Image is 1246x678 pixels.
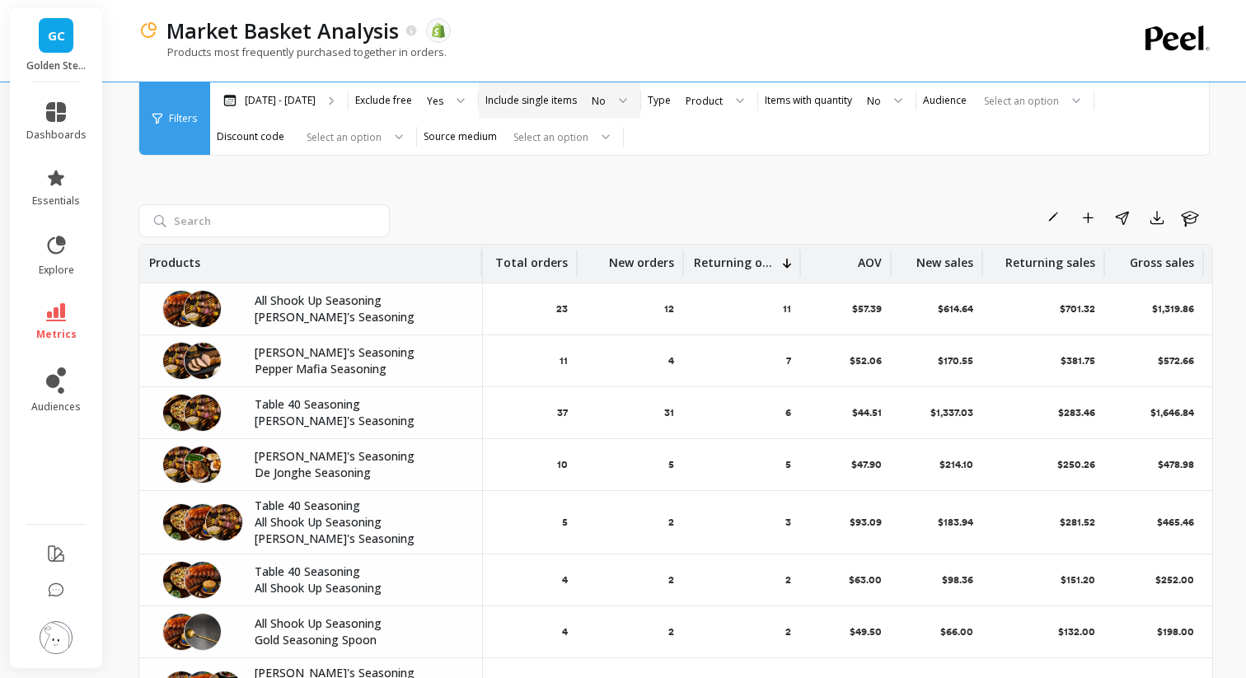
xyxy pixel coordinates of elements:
[1152,302,1194,316] p: $1,319.86
[1058,406,1095,419] p: $283.46
[495,245,568,271] p: Total orders
[562,516,568,529] p: 5
[668,354,674,367] p: 4
[785,625,791,638] p: 2
[556,302,568,316] p: 23
[560,354,568,367] p: 11
[1060,302,1095,316] p: $701.32
[850,354,882,367] p: $52.06
[26,129,87,142] span: dashboards
[255,309,462,325] p: [PERSON_NAME]'s Seasoning
[255,448,462,465] p: [PERSON_NAME]'s Seasoning
[686,93,723,109] div: Product
[255,580,462,596] p: All Shook Up Seasoning
[355,94,412,107] label: Exclude free
[162,561,200,599] img: Table40-PastaSalad-1080.png
[39,264,74,277] span: explore
[255,531,462,547] p: [PERSON_NAME]'s Seasoning
[255,615,462,632] p: All Shook Up Seasoning
[1005,245,1095,271] p: Returning sales
[166,16,399,44] p: Market Basket Analysis
[668,516,674,529] p: 2
[1155,573,1194,587] p: $252.00
[184,290,222,328] img: Sergios-SteakSkewers-1x1-WebRes.jpg
[1158,458,1194,471] p: $478.98
[32,194,80,208] span: essentials
[938,302,973,316] p: $614.64
[850,625,882,638] p: $49.50
[1157,516,1194,529] p: $465.46
[609,245,674,271] p: New orders
[36,328,77,341] span: metrics
[255,498,462,514] p: Table 40 Seasoning
[1061,354,1095,367] p: $381.75
[255,396,462,413] p: Table 40 Seasoning
[858,245,882,271] p: AOV
[427,93,443,109] div: Yes
[668,458,674,471] p: 5
[255,413,462,429] p: [PERSON_NAME]'s Seasoning
[867,93,881,109] div: No
[162,342,200,380] img: Sergios-SteakSkewers-1x1-WebRes.jpg
[184,613,222,651] img: spoon_mock.png
[930,406,973,419] p: $1,337.03
[783,302,791,316] p: 11
[1060,516,1095,529] p: $281.52
[1058,625,1095,638] p: $132.00
[664,302,674,316] p: 12
[162,394,200,432] img: Table40-PastaSalad-1080.png
[916,245,973,271] p: New sales
[592,93,606,109] div: No
[850,516,882,529] p: $93.09
[255,361,462,377] p: Pepper Mafia Seasoning
[184,342,222,380] img: PepperMafia-Pork-1x1-WebRes.jpg
[245,94,316,107] p: [DATE] - [DATE]
[557,406,568,419] p: 37
[1057,458,1095,471] p: $250.26
[485,94,577,107] label: Include single items
[205,503,243,541] img: Sergios-SteakSkewers-1x1-WebRes.jpg
[184,394,222,432] img: Sergios-SteakSkewers-1x1-WebRes.jpg
[562,625,568,638] p: 4
[852,302,882,316] p: $57.39
[255,344,462,361] p: [PERSON_NAME]'s Seasoning
[938,354,973,367] p: $170.55
[1061,573,1095,587] p: $151.20
[785,458,791,471] p: 5
[184,503,222,541] img: GS_AllShookUp_Recipe_1080.jpg
[1157,625,1194,638] p: $198.00
[431,23,446,38] img: api.shopify.svg
[255,563,462,580] p: Table 40 Seasoning
[255,632,462,648] p: Gold Seasoning Spoon
[48,26,65,45] span: GC
[255,465,462,481] p: De Jonghe Seasoning
[849,573,882,587] p: $63.00
[648,94,671,107] label: Type
[138,44,447,59] p: Products most frequently purchased together in orders.
[31,400,81,414] span: audiences
[668,573,674,587] p: 2
[1150,406,1194,419] p: $1,646.84
[939,458,973,471] p: $214.10
[557,458,568,471] p: 10
[162,446,200,484] img: Sergios-SteakSkewers-1x1-WebRes.jpg
[184,446,222,484] img: DeJonghe_Seasoning_PDP_Square.jpg
[184,561,222,599] img: GS_AllShookUp_Recipe_1080.jpg
[668,625,674,638] p: 2
[785,516,791,529] p: 3
[940,625,973,638] p: $66.00
[138,204,390,237] input: Search
[162,290,200,328] img: GS_AllShookUp_Recipe_1080.jpg
[162,503,200,541] img: Table40-PastaSalad-1080.png
[138,21,158,40] img: header icon
[1158,354,1194,367] p: $572.66
[694,245,776,271] p: Returning orders
[255,514,462,531] p: All Shook Up Seasoning
[664,406,674,419] p: 31
[851,458,882,471] p: $47.90
[942,573,973,587] p: $98.36
[149,245,200,271] p: Products
[162,613,200,651] img: GS_AllShookUp_Recipe_1080.jpg
[785,573,791,587] p: 2
[169,112,197,125] span: Filters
